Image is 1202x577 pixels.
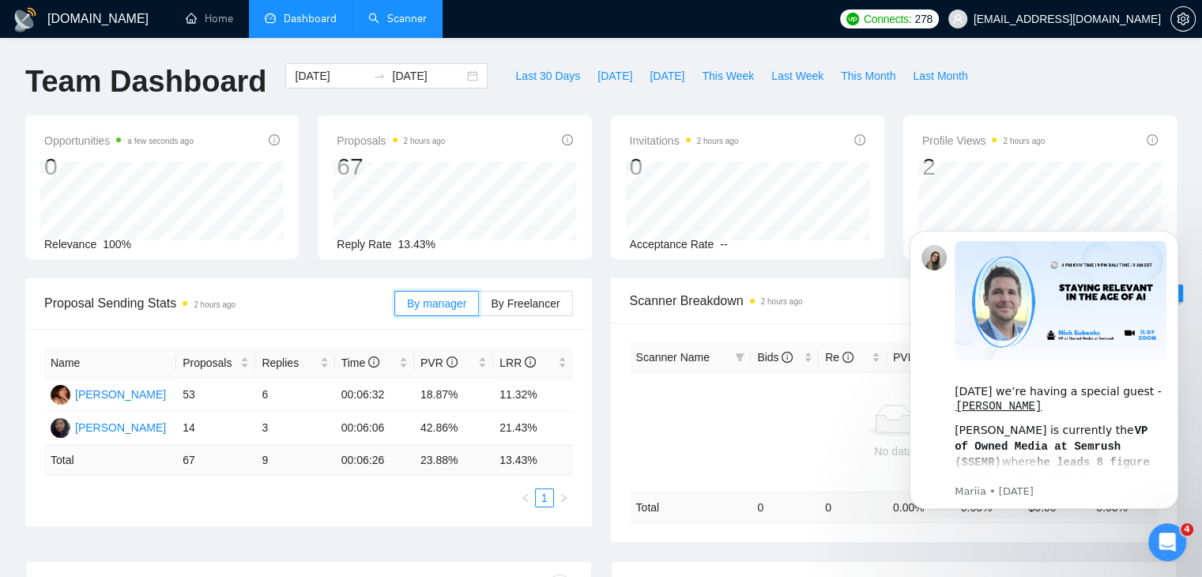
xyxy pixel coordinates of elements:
[521,493,530,503] span: left
[864,10,911,28] span: Connects:
[630,291,1159,311] span: Scanner Breakdown
[515,67,580,85] span: Last 30 Days
[335,379,414,412] td: 00:06:32
[493,379,572,412] td: 11.32%
[554,488,573,507] li: Next Page
[269,134,280,145] span: info-circle
[13,7,38,32] img: logo
[636,351,710,364] span: Scanner Name
[702,67,754,85] span: This Week
[1170,6,1196,32] button: setting
[335,445,414,476] td: 00:06:26
[507,63,589,89] button: Last 30 Days
[337,131,445,150] span: Proposals
[414,379,493,412] td: 18.87%
[886,217,1202,519] iframe: Intercom notifications message
[335,412,414,445] td: 00:06:06
[693,63,763,89] button: This Week
[337,152,445,182] div: 67
[262,354,316,371] span: Replies
[44,445,176,476] td: Total
[554,488,573,507] button: right
[536,489,553,507] a: 1
[51,420,166,433] a: MO[PERSON_NAME]
[597,67,632,85] span: [DATE]
[44,152,194,182] div: 0
[404,137,446,145] time: 2 hours ago
[914,10,932,28] span: 278
[373,70,386,82] span: swap-right
[392,67,464,85] input: End date
[176,379,255,412] td: 53
[407,297,466,310] span: By manager
[414,412,493,445] td: 42.86%
[398,238,435,251] span: 13.43%
[819,492,887,522] td: 0
[368,12,427,25] a: searchScanner
[630,238,714,251] span: Acceptance Rate
[1170,13,1196,25] a: setting
[447,356,458,368] span: info-circle
[630,492,752,522] td: Total
[559,493,568,503] span: right
[51,418,70,438] img: MO
[1181,523,1193,536] span: 4
[1148,523,1186,561] iframe: Intercom live chat
[493,412,572,445] td: 21.43%
[491,297,560,310] span: By Freelancer
[761,297,803,306] time: 2 hours ago
[1147,134,1158,145] span: info-circle
[913,67,967,85] span: Last Month
[832,63,904,89] button: This Month
[854,134,865,145] span: info-circle
[589,63,641,89] button: [DATE]
[562,134,573,145] span: info-circle
[337,238,391,251] span: Reply Rate
[255,412,334,445] td: 3
[44,348,176,379] th: Name
[516,488,535,507] button: left
[922,152,1046,182] div: 2
[44,238,96,251] span: Relevance
[176,445,255,476] td: 67
[183,354,237,371] span: Proposals
[516,488,535,507] li: Previous Page
[499,356,536,369] span: LRR
[51,385,70,405] img: SF
[186,12,233,25] a: homeHome
[952,13,963,25] span: user
[194,300,236,309] time: 2 hours ago
[341,356,379,369] span: Time
[630,131,739,150] span: Invitations
[368,356,379,368] span: info-circle
[535,488,554,507] li: 1
[630,152,739,182] div: 0
[127,137,193,145] time: a few seconds ago
[922,131,1046,150] span: Profile Views
[51,387,166,400] a: SF[PERSON_NAME]
[255,348,334,379] th: Replies
[176,412,255,445] td: 14
[697,137,739,145] time: 2 hours ago
[763,63,832,89] button: Last Week
[846,13,859,25] img: upwork-logo.png
[414,445,493,476] td: 23.88 %
[44,131,194,150] span: Opportunities
[757,351,793,364] span: Bids
[841,67,895,85] span: This Month
[771,67,823,85] span: Last Week
[265,13,276,24] span: dashboard
[1003,137,1045,145] time: 2 hours ago
[732,345,748,369] span: filter
[75,419,166,436] div: [PERSON_NAME]
[75,386,166,403] div: [PERSON_NAME]
[720,238,727,251] span: --
[904,63,976,89] button: Last Month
